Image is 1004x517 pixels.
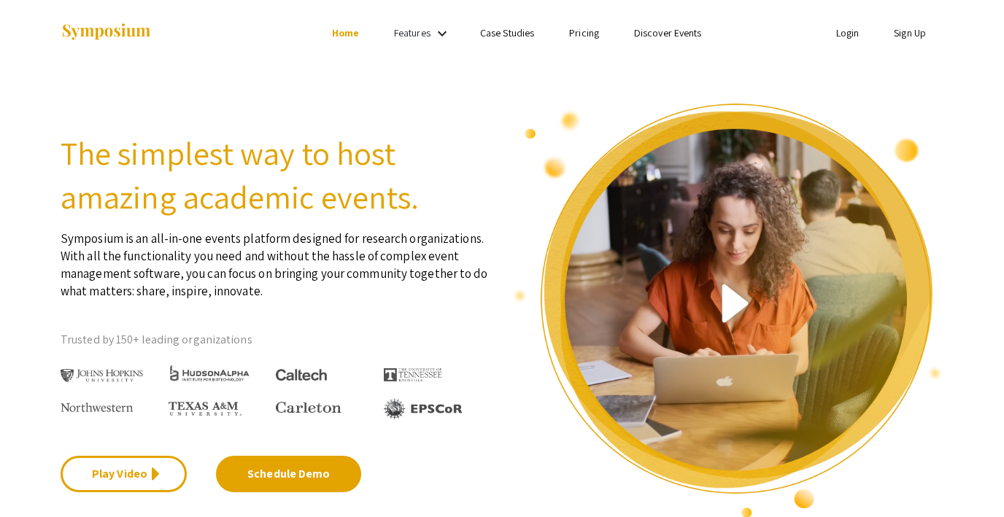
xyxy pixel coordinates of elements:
a: Pricing [569,26,599,39]
h2: The simplest way to host amazing academic events. [61,131,491,219]
p: Trusted by 150+ leading organizations [61,329,491,351]
img: EPSCOR [384,398,464,419]
mat-icon: Expand Features list [433,25,451,42]
img: Symposium by ForagerOne [61,23,152,42]
a: Login [836,26,860,39]
img: Johns Hopkins University [61,369,143,383]
a: Features [394,26,430,39]
img: Caltech [276,369,327,381]
a: Sign Up [894,26,926,39]
a: Home [332,26,359,39]
a: Schedule Demo [216,456,361,492]
a: Discover Events [634,26,702,39]
img: Texas A&M University [169,402,242,416]
p: Symposium is an all-in-one events platform designed for research organizations. With all the func... [61,219,491,300]
img: Carleton [276,402,341,413]
img: HudsonAlpha [169,365,251,381]
img: The University of Tennessee [384,368,442,381]
img: Northwestern [61,403,134,411]
a: Play Video [61,456,187,492]
a: Case Studies [480,26,534,39]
